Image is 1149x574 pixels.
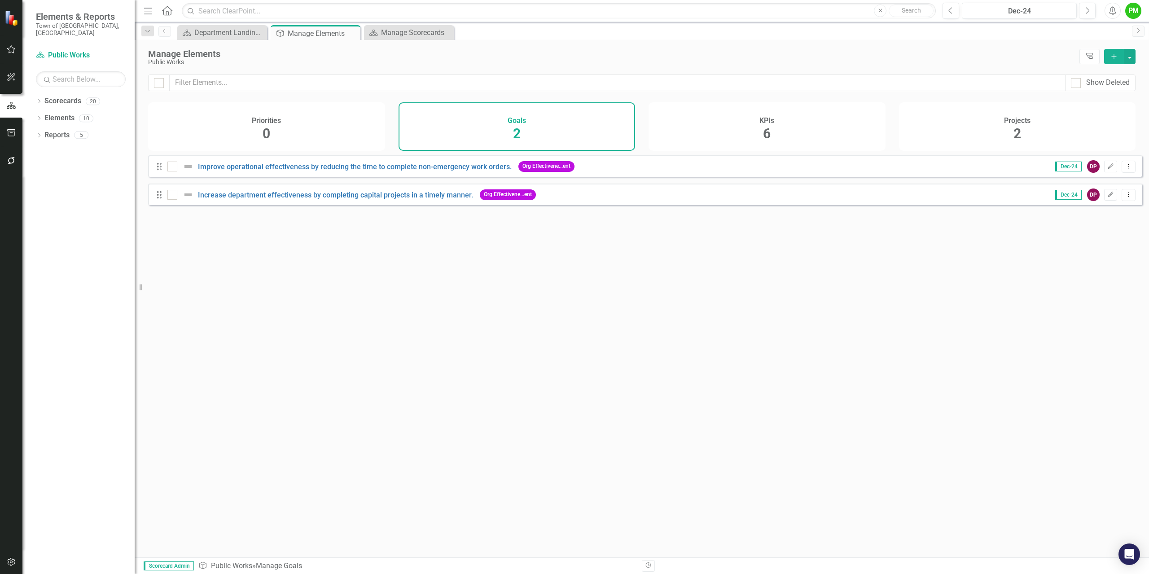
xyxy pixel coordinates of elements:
[1086,78,1130,88] div: Show Deleted
[366,27,452,38] a: Manage Scorecards
[148,59,1075,66] div: Public Works
[1055,190,1082,200] span: Dec-24
[44,130,70,140] a: Reports
[79,114,93,122] div: 10
[198,191,473,199] a: Increase department effectiveness by completing capital projects in a timely manner.
[74,131,88,139] div: 5
[182,3,936,19] input: Search ClearPoint...
[44,113,75,123] a: Elements
[86,97,100,105] div: 20
[148,49,1075,59] div: Manage Elements
[36,22,126,37] small: Town of [GEOGRAPHIC_DATA], [GEOGRAPHIC_DATA]
[1087,188,1100,201] div: DP
[183,161,193,172] img: Not Defined
[962,3,1077,19] button: Dec-24
[1118,543,1140,565] div: Open Intercom Messenger
[194,27,265,38] div: Department Landing Page
[508,117,526,125] h4: Goals
[513,126,521,141] span: 2
[1004,117,1031,125] h4: Projects
[1125,3,1141,19] button: PM
[759,117,774,125] h4: KPIs
[902,7,921,14] span: Search
[211,561,252,570] a: Public Works
[44,96,81,106] a: Scorecards
[36,50,126,61] a: Public Works
[1087,160,1100,173] div: DP
[198,561,635,571] div: » Manage Goals
[288,28,358,39] div: Manage Elements
[252,117,281,125] h4: Priorities
[1013,126,1021,141] span: 2
[180,27,265,38] a: Department Landing Page
[381,27,452,38] div: Manage Scorecards
[263,126,270,141] span: 0
[144,561,194,570] span: Scorecard Admin
[36,11,126,22] span: Elements & Reports
[763,126,771,141] span: 6
[1055,162,1082,171] span: Dec-24
[169,74,1066,91] input: Filter Elements...
[965,6,1074,17] div: Dec-24
[4,10,20,26] img: ClearPoint Strategy
[518,161,574,171] span: Org Effectivene...ent
[480,189,536,200] span: Org Effectivene...ent
[889,4,934,17] button: Search
[36,71,126,87] input: Search Below...
[198,162,512,171] a: Improve operational effectiveness by reducing the time to complete non-emergency work orders.
[183,189,193,200] img: Not Defined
